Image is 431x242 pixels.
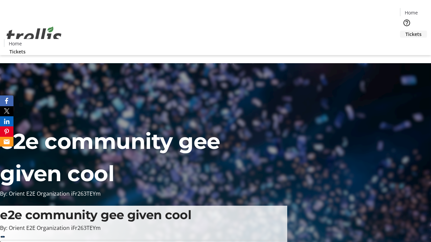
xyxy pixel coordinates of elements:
[400,9,422,16] a: Home
[9,48,26,55] span: Tickets
[4,19,64,53] img: Orient E2E Organization iFr263TEYm's Logo
[400,31,427,38] a: Tickets
[4,48,31,55] a: Tickets
[4,40,26,47] a: Home
[400,38,413,51] button: Cart
[400,16,413,30] button: Help
[405,9,418,16] span: Home
[405,31,422,38] span: Tickets
[9,40,22,47] span: Home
